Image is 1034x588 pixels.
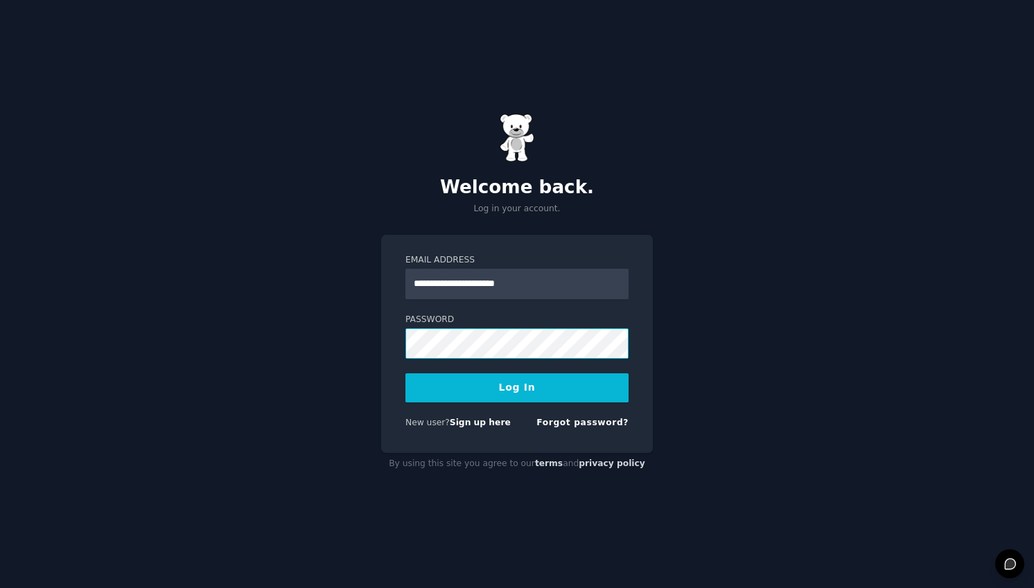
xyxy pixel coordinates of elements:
a: Forgot password? [536,418,629,427]
h2: Welcome back. [381,177,653,199]
a: Sign up here [450,418,511,427]
p: Log in your account. [381,203,653,215]
label: Password [405,314,629,326]
img: Gummy Bear [500,114,534,162]
label: Email Address [405,254,629,267]
button: Log In [405,373,629,402]
div: By using this site you agree to our and [381,453,653,475]
a: terms [535,458,563,468]
a: privacy policy [579,458,645,468]
span: New user? [405,418,450,427]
